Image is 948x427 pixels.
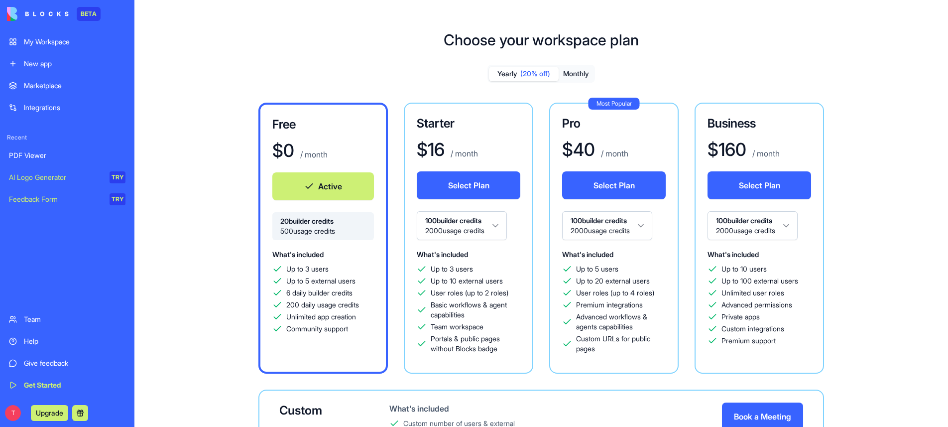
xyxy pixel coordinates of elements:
[562,140,595,159] h1: $ 40
[750,147,780,159] p: / month
[9,172,103,182] div: AI Logo Generator
[7,7,69,21] img: logo
[389,403,528,415] div: What's included
[417,116,520,132] h3: Starter
[24,336,125,346] div: Help
[431,276,503,286] span: Up to 10 external users
[576,288,654,298] span: User roles (up to 4 roles)
[280,216,366,226] span: 20 builder credits
[24,103,125,113] div: Integrations
[3,167,131,187] a: AI Logo GeneratorTRY
[77,7,101,21] div: BETA
[576,334,666,354] span: Custom URLs for public pages
[24,37,125,47] div: My Workspace
[576,276,650,286] span: Up to 20 external users
[708,140,746,159] h1: $ 160
[3,309,131,329] a: Team
[708,250,759,259] span: What's included
[31,405,68,421] button: Upgrade
[721,336,776,346] span: Premium support
[431,288,508,298] span: User roles (up to 2 roles)
[31,408,68,418] a: Upgrade
[431,334,520,354] span: Portals & public pages without Blocks badge
[24,358,125,368] div: Give feedback
[417,171,520,199] button: Select Plan
[489,67,559,81] button: Yearly
[721,312,760,322] span: Private apps
[576,264,618,274] span: Up to 5 users
[279,403,357,419] div: Custom
[5,405,21,421] span: T
[589,98,640,110] div: Most Popular
[3,134,131,142] span: Recent
[562,171,666,199] button: Select Plan
[3,375,131,395] a: Get Started
[298,148,328,160] p: / month
[417,140,445,159] h1: $ 16
[721,276,798,286] span: Up to 100 external users
[286,300,359,310] span: 200 daily usage credits
[286,276,355,286] span: Up to 5 external users
[431,264,473,274] span: Up to 3 users
[286,264,329,274] span: Up to 3 users
[286,288,353,298] span: 6 daily builder credits
[721,300,792,310] span: Advanced permissions
[3,331,131,351] a: Help
[708,116,811,132] h3: Business
[576,312,666,332] span: Advanced workflows & agents capabilities
[721,264,767,274] span: Up to 10 users
[110,171,125,183] div: TRY
[599,147,628,159] p: / month
[3,145,131,165] a: PDF Viewer
[9,150,125,160] div: PDF Viewer
[562,250,613,259] span: What's included
[286,324,348,334] span: Community support
[431,300,520,320] span: Basic workflows & agent capabilities
[721,288,784,298] span: Unlimited user roles
[708,171,811,199] button: Select Plan
[3,98,131,118] a: Integrations
[576,300,643,310] span: Premium integrations
[280,226,366,236] span: 500 usage credits
[272,141,294,160] h1: $ 0
[562,116,666,132] h3: Pro
[417,250,468,259] span: What's included
[3,76,131,96] a: Marketplace
[520,69,550,79] span: (20% off)
[7,7,101,21] a: BETA
[24,314,125,324] div: Team
[272,250,324,259] span: What's included
[110,193,125,205] div: TRY
[3,353,131,373] a: Give feedback
[721,324,784,334] span: Custom integrations
[272,172,374,200] button: Active
[286,312,356,322] span: Unlimited app creation
[24,81,125,91] div: Marketplace
[559,67,593,81] button: Monthly
[3,54,131,74] a: New app
[24,59,125,69] div: New app
[24,380,125,390] div: Get Started
[3,189,131,209] a: Feedback FormTRY
[9,194,103,204] div: Feedback Form
[444,31,639,49] h1: Choose your workspace plan
[3,32,131,52] a: My Workspace
[449,147,478,159] p: / month
[431,322,483,332] span: Team workspace
[272,117,374,133] h3: Free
